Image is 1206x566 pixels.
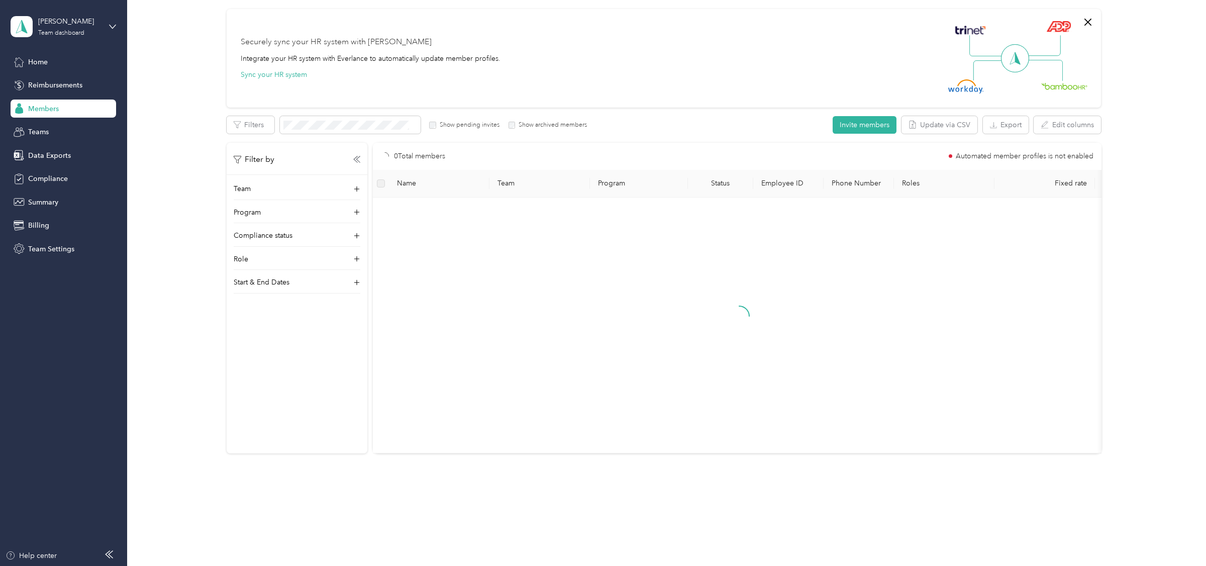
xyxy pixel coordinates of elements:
span: Team Settings [28,244,74,254]
th: Team [489,170,590,198]
img: Line Right Up [1026,35,1061,56]
div: Integrate your HR system with Everlance to automatically update member profiles. [241,53,500,64]
div: [PERSON_NAME] [38,16,101,27]
img: BambooHR [1041,82,1087,89]
button: Sync your HR system [241,69,307,80]
p: Team [234,183,251,194]
span: Automated member profiles is not enabled [956,153,1093,160]
p: 0 Total members [394,151,445,162]
img: Trinet [953,23,988,37]
div: Team dashboard [38,30,84,36]
button: Invite members [833,116,896,134]
button: Filters [227,116,274,134]
span: Billing [28,220,49,231]
img: Line Left Down [973,60,1008,80]
span: Teams [28,127,49,137]
th: Phone Number [824,170,894,198]
button: Edit columns [1034,116,1101,134]
span: Data Exports [28,150,71,161]
label: Show archived members [515,121,587,130]
span: Reimbursements [28,80,82,90]
span: Summary [28,197,58,208]
label: Show pending invites [436,121,499,130]
img: Line Left Up [969,35,1004,57]
th: Name [389,170,489,198]
button: Update via CSV [901,116,977,134]
th: Status [688,170,753,198]
p: Role [234,254,248,264]
span: Compliance [28,173,68,184]
p: Program [234,207,261,218]
th: Annual business miles [1095,170,1195,198]
span: Home [28,57,48,67]
th: Employee ID [753,170,824,198]
img: Line Right Down [1028,60,1063,81]
p: Compliance status [234,230,292,241]
iframe: Everlance-gr Chat Button Frame [1150,510,1206,566]
th: Program [590,170,688,198]
button: Export [983,116,1029,134]
span: Name [397,179,481,187]
div: Securely sync your HR system with [PERSON_NAME] [241,36,432,48]
p: Start & End Dates [234,277,289,288]
img: ADP [1046,21,1071,32]
p: Filter by [234,153,274,166]
button: Help center [6,550,57,561]
th: Fixed rate [994,170,1095,198]
img: Workday [948,79,983,93]
span: Members [28,104,59,114]
th: Roles [894,170,994,198]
